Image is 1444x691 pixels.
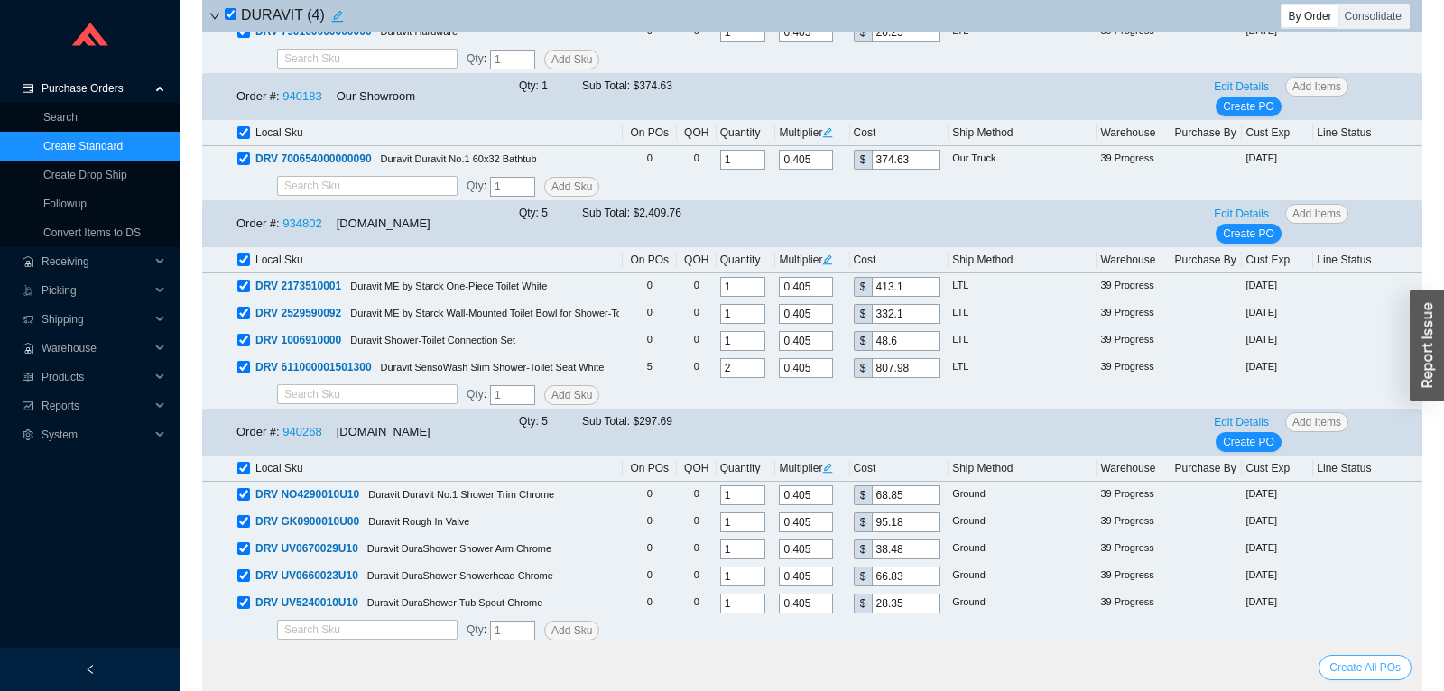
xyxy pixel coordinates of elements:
span: Qty [467,388,484,401]
td: 39 Progress [1097,146,1171,173]
span: Duravit Shower-Toilet Connection Set [350,335,515,345]
div: $ [854,512,872,532]
span: fund [22,401,34,411]
span: Qty: [519,79,539,92]
span: Duravit Hardware [381,26,458,37]
span: credit-card [22,83,34,94]
td: 0 [677,273,717,300]
a: Create Standard [43,140,123,152]
th: On POs [623,120,677,146]
td: LTL [949,273,1097,300]
span: DRV 611000001501300 [255,361,372,373]
td: [DATE] [1242,590,1313,617]
span: Create PO [1223,433,1274,451]
span: Order #: [236,425,280,438]
th: Purchase By [1171,456,1243,482]
button: Edit Details [1207,412,1276,432]
td: Ground [949,536,1097,563]
div: Multiplier [779,251,846,269]
td: [DATE] [1242,146,1313,173]
td: 0 [623,273,677,300]
span: Reports [42,392,150,420]
span: DRV 2529590092 [255,307,341,319]
th: QOH [677,120,717,146]
td: 0 [677,509,717,536]
td: 0 [623,146,677,173]
button: Add Sku [544,385,599,405]
span: Qty [467,623,484,636]
td: [DATE] [1242,482,1313,509]
div: $ [854,485,872,505]
td: 0 [677,355,717,382]
span: left [85,664,96,675]
th: Quantity [717,247,776,273]
span: DRV NO4290010U10 [255,488,359,501]
span: 5 [541,207,548,219]
th: Warehouse [1097,120,1171,146]
td: 5 [623,355,677,382]
button: Add Items [1285,412,1348,432]
td: Our Truck [949,146,1097,173]
span: Duravit Duravit No.1 Shower Trim Chrome [368,489,554,500]
th: QOH [677,456,717,482]
th: Ship Method [949,247,1097,273]
span: DRV 2173510001 [255,280,341,292]
div: Consolidate [1338,5,1408,27]
span: 1 [541,79,548,92]
button: Create All POs [1319,655,1412,680]
span: Sub Total: [582,79,630,92]
td: 0 [677,590,717,617]
button: Edit Details [1207,77,1276,97]
span: 5 [541,415,548,428]
td: 39 Progress [1097,327,1171,355]
span: Local Sku [255,251,303,269]
th: Cust Exp [1242,456,1313,482]
button: Add Items [1285,77,1348,97]
span: [DOMAIN_NAME] [337,217,430,230]
div: $ [854,304,872,324]
span: Edit Details [1214,205,1269,223]
span: down [209,11,220,22]
th: Cost [850,456,949,482]
td: 39 Progress [1097,482,1171,509]
td: 0 [677,146,717,173]
span: Warehouse [42,334,150,363]
span: DRV 700654000000090 [255,152,372,165]
th: Line Status [1313,456,1422,482]
span: [DOMAIN_NAME] [337,425,430,438]
span: setting [22,429,34,440]
a: Followup [43,198,87,210]
button: Add Sku [544,50,599,69]
button: Create PO [1216,224,1282,244]
div: $ [854,567,872,586]
a: Convert Items to DS [43,226,141,239]
td: 0 [677,482,717,509]
th: Cust Exp [1242,120,1313,146]
span: Receiving [42,247,150,276]
td: 0 [623,300,677,327]
div: $ [854,594,872,613]
button: Add Items [1285,204,1348,224]
span: Shipping [42,305,150,334]
div: $ [854,277,872,297]
span: Local Sku [255,459,303,477]
div: By Order [1282,5,1338,27]
span: Duravit ME by Starck One-Piece Toilet White [350,281,547,291]
th: Line Status [1313,120,1422,146]
input: 1 [490,177,535,197]
a: Search [43,111,78,124]
div: Multiplier [779,459,846,477]
th: Quantity [717,120,776,146]
input: 1 [490,385,535,405]
div: $ [854,539,872,559]
span: Duravit DuraShower Showerhead Chrome [367,570,553,581]
button: Add Sku [544,621,599,640]
span: $297.69 [633,415,671,428]
button: Add Sku [544,177,599,197]
td: 0 [677,327,717,355]
td: LTL [949,300,1097,327]
span: DRV UV0660023U10 [255,569,358,582]
span: : [467,177,486,197]
th: Ship Method [949,456,1097,482]
span: : [467,621,486,640]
